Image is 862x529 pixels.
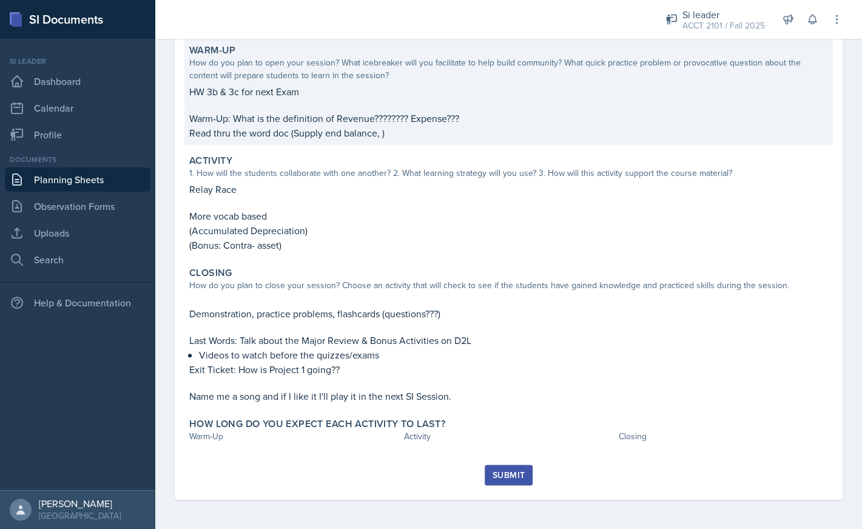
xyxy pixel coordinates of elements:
label: Closing [189,267,232,279]
a: Calendar [5,96,150,120]
p: (Bonus: Contra- asset) [189,238,828,252]
a: Planning Sheets [5,167,150,192]
p: HW 3b & 3c for next Exam [189,84,828,99]
div: [PERSON_NAME] [39,497,121,510]
div: How do you plan to close your session? Choose an activity that will check to see if the students ... [189,279,828,292]
a: Dashboard [5,69,150,93]
p: Last Words: Talk about the Major Review & Bonus Activities on D2L [189,333,828,348]
div: How do you plan to open your session? What icebreaker will you facilitate to help build community... [189,56,828,82]
label: How long do you expect each activity to last? [189,418,445,430]
div: Warm-Up [189,430,399,443]
p: (Accumulated Depreciation) [189,223,828,238]
a: Uploads [5,221,150,245]
div: 1. How will the students collaborate with one another? 2. What learning strategy will you use? 3.... [189,167,828,180]
div: Activity [404,430,614,443]
a: Profile [5,123,150,147]
label: Warm-Up [189,44,236,56]
p: Read thru the word doc (Supply end balance, ) [189,126,828,140]
div: Help & Documentation [5,291,150,315]
p: Demonstration, practice problems, flashcards (questions???) [189,306,828,321]
div: [GEOGRAPHIC_DATA] [39,510,121,522]
div: ACCT 2101 / Fall 2025 [682,19,765,32]
p: Warm-Up: What is the definition of Revenue???????? Expense??? [189,111,828,126]
p: Videos to watch before the quizzes/exams [199,348,828,362]
div: Si leader [682,7,765,22]
a: Search [5,248,150,272]
div: Si leader [5,56,150,67]
p: More vocab based [189,209,828,223]
p: Relay Race [189,182,828,197]
div: Submit [493,470,525,480]
div: Closing [618,430,828,443]
div: Documents [5,154,150,165]
label: Activity [189,155,232,167]
a: Observation Forms [5,194,150,218]
p: Exit Ticket: How is Project 1 going?? [189,362,828,377]
button: Submit [485,465,533,485]
p: Name me a song and if I like it I'll play it in the next SI Session. [189,389,828,403]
